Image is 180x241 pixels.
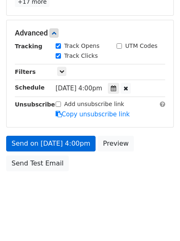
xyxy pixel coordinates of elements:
label: Track Clicks [64,52,98,60]
a: Send on [DATE] 4:00pm [6,136,96,151]
span: [DATE] 4:00pm [56,85,102,92]
strong: Unsubscribe [15,101,55,108]
a: Copy unsubscribe link [56,111,130,118]
a: Send Test Email [6,156,69,171]
label: Track Opens [64,42,100,50]
strong: Filters [15,69,36,75]
h5: Advanced [15,28,165,38]
label: UTM Codes [125,42,157,50]
strong: Schedule [15,84,44,91]
iframe: Chat Widget [139,201,180,241]
strong: Tracking [15,43,42,50]
label: Add unsubscribe link [64,100,124,109]
a: Preview [98,136,134,151]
